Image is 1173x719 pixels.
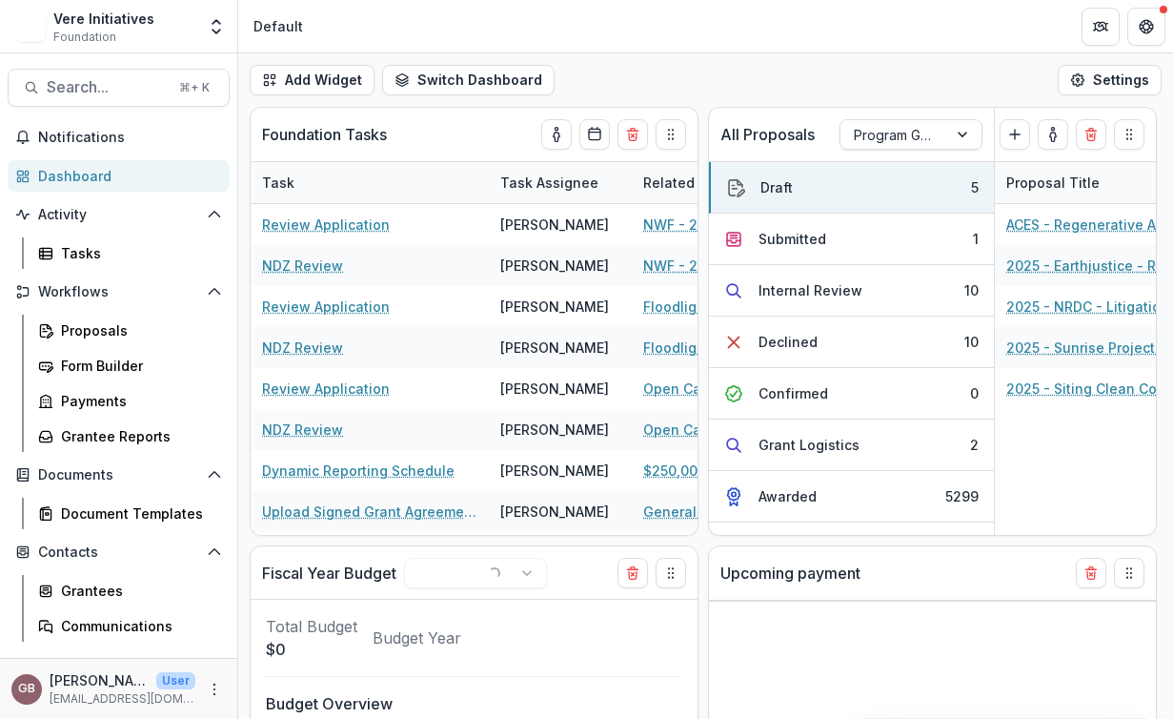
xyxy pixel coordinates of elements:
[251,173,306,193] div: Task
[709,420,994,471] button: Grant Logistics2
[266,615,357,638] p: Total Budget
[262,123,387,146] p: Foundation Tasks
[30,421,230,452] a: Grantee Reports
[617,119,648,150] button: Delete card
[964,280,979,300] div: 10
[30,350,230,381] a: Form Builder
[30,498,230,529] a: Document Templates
[632,162,870,203] div: Related Proposal
[53,9,154,29] div: Vere Initiatives
[709,368,994,420] button: Confirmed0
[8,69,230,107] button: Search...
[500,379,609,399] div: [PERSON_NAME]
[500,338,609,358] div: [PERSON_NAME]
[709,214,994,265] button: Submitted1
[720,123,815,146] p: All Proposals
[8,122,230,153] button: Notifications
[61,616,214,636] div: Communications
[203,678,226,701] button: More
[61,391,214,411] div: Payments
[253,16,303,36] div: Default
[643,215,801,235] a: NWF - 2025 Application
[246,12,311,40] nav: breadcrumb
[8,160,230,192] a: Dashboard
[709,317,994,368] button: Declined10
[262,297,390,317] a: Review Application
[8,649,230,680] button: Open Data & Reporting
[38,166,214,186] div: Dashboard
[964,332,979,352] div: 10
[262,338,343,358] a: NDZ Review
[720,562,860,585] p: Upcoming payment
[758,280,862,300] div: Internal Review
[61,320,214,340] div: Proposals
[995,173,1111,193] div: Proposal Title
[632,173,769,193] div: Related Proposal
[500,215,609,235] div: [PERSON_NAME]
[38,544,199,561] span: Contacts
[266,638,357,661] p: $0
[1114,558,1144,588] button: Drag
[38,130,222,146] span: Notifications
[251,162,489,203] div: Task
[1038,119,1068,150] button: toggle-assigned-to-me
[709,265,994,317] button: Internal Review10
[1082,8,1120,46] button: Partners
[709,471,994,523] button: Awarded5299
[8,537,230,567] button: Open Contacts
[30,610,230,642] a: Communications
[50,670,149,690] p: [PERSON_NAME]
[758,383,828,403] div: Confirmed
[709,162,994,214] button: Draft5
[262,461,455,481] a: Dynamic Reporting Schedule
[945,486,979,506] div: 5299
[500,461,609,481] div: [PERSON_NAME]
[38,284,199,300] span: Workflows
[250,65,374,95] button: Add Widget
[1076,558,1106,588] button: Delete card
[1114,119,1144,150] button: Drag
[8,199,230,230] button: Open Activity
[203,8,230,46] button: Open entity switcher
[61,356,214,376] div: Form Builder
[1058,65,1162,95] button: Settings
[156,672,195,689] p: User
[61,503,214,524] div: Document Templates
[500,256,609,276] div: [PERSON_NAME]
[61,426,214,446] div: Grantee Reports
[489,162,632,203] div: Task Assignee
[500,297,609,317] div: [PERSON_NAME]
[47,78,168,96] span: Search...
[30,315,230,346] a: Proposals
[656,119,686,150] button: Drag
[38,657,199,673] span: Data & Reporting
[30,575,230,606] a: Grantees
[18,683,35,695] div: Grace Brown
[643,461,859,481] a: $250,000 in unrestricted support (private reporting tailored); $100,000 to support the Sustainabl...
[971,177,979,197] div: 5
[50,690,195,708] p: [EMAIL_ADDRESS][DOMAIN_NAME]
[489,173,610,193] div: Task Assignee
[643,379,859,399] a: Open Campus Media - 2025 - Vere Initiatives - Documents & Narrative Upload
[643,420,859,440] a: Open Campus Media - 2025 - Vere Initiatives - Documents & Narrative Upload
[656,558,686,588] button: Drag
[973,229,979,249] div: 1
[30,237,230,269] a: Tasks
[61,243,214,263] div: Tasks
[579,119,610,150] button: Calendar
[500,502,609,522] div: [PERSON_NAME]
[262,215,390,235] a: Review Application
[500,420,609,440] div: [PERSON_NAME]
[643,256,801,276] a: NWF - 2025 Application
[373,627,461,649] p: Budget Year
[38,207,199,223] span: Activity
[541,119,572,150] button: toggle-assigned-to-me
[262,256,343,276] a: NDZ Review
[175,77,213,98] div: ⌘ + K
[262,502,477,522] a: Upload Signed Grant Agreements
[53,29,116,46] span: Foundation
[617,558,648,588] button: Delete card
[970,383,979,403] div: 0
[758,332,818,352] div: Declined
